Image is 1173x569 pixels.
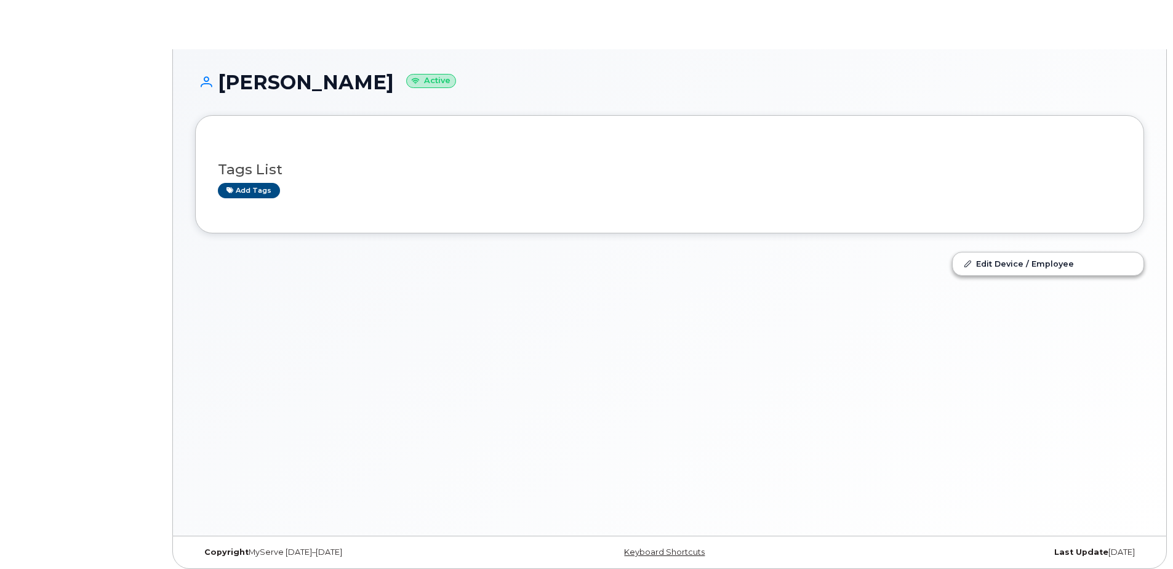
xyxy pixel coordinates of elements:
div: [DATE] [828,547,1144,557]
a: Edit Device / Employee [953,252,1143,275]
h1: [PERSON_NAME] [195,71,1144,93]
h3: Tags List [218,162,1121,177]
strong: Last Update [1054,547,1108,557]
div: MyServe [DATE]–[DATE] [195,547,511,557]
small: Active [406,74,456,88]
a: Keyboard Shortcuts [624,547,705,557]
a: Add tags [218,183,280,198]
strong: Copyright [204,547,249,557]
